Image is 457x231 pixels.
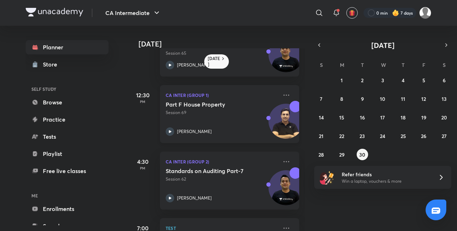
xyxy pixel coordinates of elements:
button: [DATE] [324,40,441,50]
p: PM [129,166,157,170]
span: [DATE] [371,40,395,50]
button: September 15, 2025 [336,112,347,123]
a: Store [26,57,109,72]
a: Tests [26,129,109,144]
div: Store [43,60,61,69]
p: PM [129,99,157,104]
abbr: September 21, 2025 [319,133,323,139]
p: [PERSON_NAME] [177,62,212,68]
button: September 25, 2025 [397,130,409,142]
p: [PERSON_NAME] [177,128,212,135]
button: September 4, 2025 [397,74,409,86]
abbr: September 29, 2025 [339,151,345,158]
abbr: Friday [422,62,425,68]
abbr: Wednesday [381,62,386,68]
p: Session 62 [166,176,278,182]
h6: Refer friends [342,171,430,178]
abbr: September 10, 2025 [380,95,385,102]
button: September 6, 2025 [438,74,450,86]
h5: Standards on Auditing Part-7 [166,167,255,175]
abbr: September 30, 2025 [359,151,365,158]
abbr: September 24, 2025 [380,133,385,139]
p: [PERSON_NAME] [177,195,212,201]
button: September 18, 2025 [397,112,409,123]
abbr: September 16, 2025 [360,114,365,121]
p: CA Inter (Group 2) [166,157,278,166]
img: Avatar [269,41,303,75]
button: September 23, 2025 [357,130,368,142]
a: Browse [26,95,109,109]
abbr: September 28, 2025 [318,151,324,158]
abbr: September 20, 2025 [441,114,447,121]
abbr: Tuesday [361,62,364,68]
button: September 22, 2025 [336,130,347,142]
button: September 8, 2025 [336,93,347,104]
a: Free live classes [26,164,109,178]
button: September 19, 2025 [418,112,430,123]
button: September 27, 2025 [438,130,450,142]
abbr: September 4, 2025 [402,77,405,84]
h5: 4:30 [129,157,157,166]
p: Win a laptop, vouchers & more [342,178,430,185]
h6: [DATE] [208,56,220,67]
abbr: September 14, 2025 [319,114,324,121]
abbr: Monday [340,62,344,68]
abbr: September 23, 2025 [360,133,365,139]
button: September 21, 2025 [316,130,327,142]
button: September 17, 2025 [377,112,388,123]
img: streak [392,9,399,16]
button: September 13, 2025 [438,93,450,104]
p: Session 69 [166,109,278,116]
a: Company Logo [26,8,83,18]
button: September 7, 2025 [316,93,327,104]
abbr: September 15, 2025 [339,114,344,121]
a: Planner [26,40,109,54]
abbr: September 5, 2025 [422,77,425,84]
a: Playlist [26,147,109,161]
abbr: Saturday [443,62,446,68]
abbr: September 12, 2025 [421,95,426,102]
button: September 14, 2025 [316,112,327,123]
button: September 24, 2025 [377,130,388,142]
h4: [DATE] [139,40,306,48]
abbr: Thursday [402,62,405,68]
button: September 9, 2025 [357,93,368,104]
button: September 16, 2025 [357,112,368,123]
button: September 1, 2025 [336,74,347,86]
abbr: September 9, 2025 [361,95,364,102]
abbr: September 13, 2025 [442,95,447,102]
button: September 26, 2025 [418,130,430,142]
button: September 29, 2025 [336,149,347,160]
img: Avatar [269,108,303,142]
button: September 11, 2025 [397,93,409,104]
abbr: September 22, 2025 [339,133,344,139]
p: Session 65 [166,50,278,56]
button: September 10, 2025 [377,93,388,104]
button: September 2, 2025 [357,74,368,86]
abbr: September 19, 2025 [421,114,426,121]
h6: SELF STUDY [26,83,109,95]
h5: 12:30 [129,91,157,99]
img: avatar [349,10,355,16]
abbr: September 1, 2025 [341,77,343,84]
a: Practice [26,112,109,127]
img: Company Logo [26,8,83,16]
button: September 12, 2025 [418,93,430,104]
img: referral [320,170,334,185]
abbr: September 6, 2025 [443,77,446,84]
abbr: September 18, 2025 [401,114,406,121]
abbr: September 25, 2025 [401,133,406,139]
button: avatar [346,7,358,19]
abbr: September 27, 2025 [442,133,447,139]
button: September 5, 2025 [418,74,430,86]
abbr: September 8, 2025 [340,95,343,102]
h5: Part F House Property [166,101,255,108]
abbr: September 11, 2025 [401,95,405,102]
button: September 20, 2025 [438,112,450,123]
button: CA Intermediate [101,6,165,20]
button: September 30, 2025 [357,149,368,160]
button: September 3, 2025 [377,74,388,86]
abbr: Sunday [320,62,323,68]
button: September 28, 2025 [316,149,327,160]
abbr: September 26, 2025 [421,133,426,139]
